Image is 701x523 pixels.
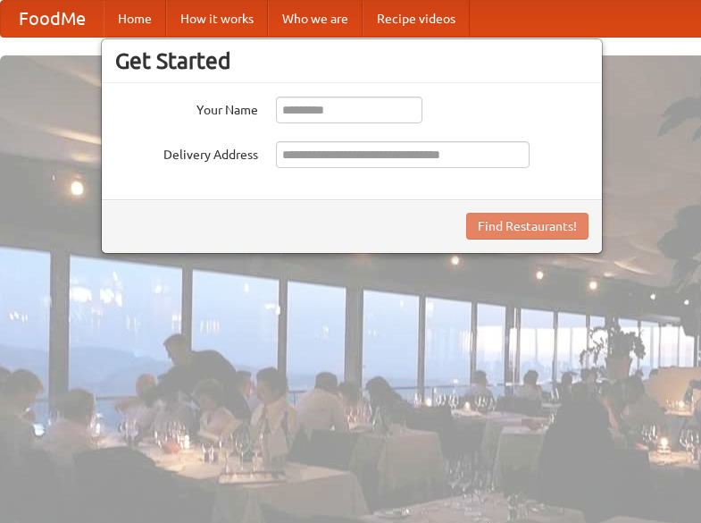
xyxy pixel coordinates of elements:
[363,1,470,37] a: Recipe videos
[466,213,588,240] button: Find Restaurants!
[115,141,258,164] label: Delivery Address
[166,1,268,37] a: How it works
[115,47,588,74] h3: Get Started
[115,97,258,119] label: Your Name
[268,1,363,37] a: Who we are
[104,1,166,37] a: Home
[1,1,104,37] a: FoodMe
